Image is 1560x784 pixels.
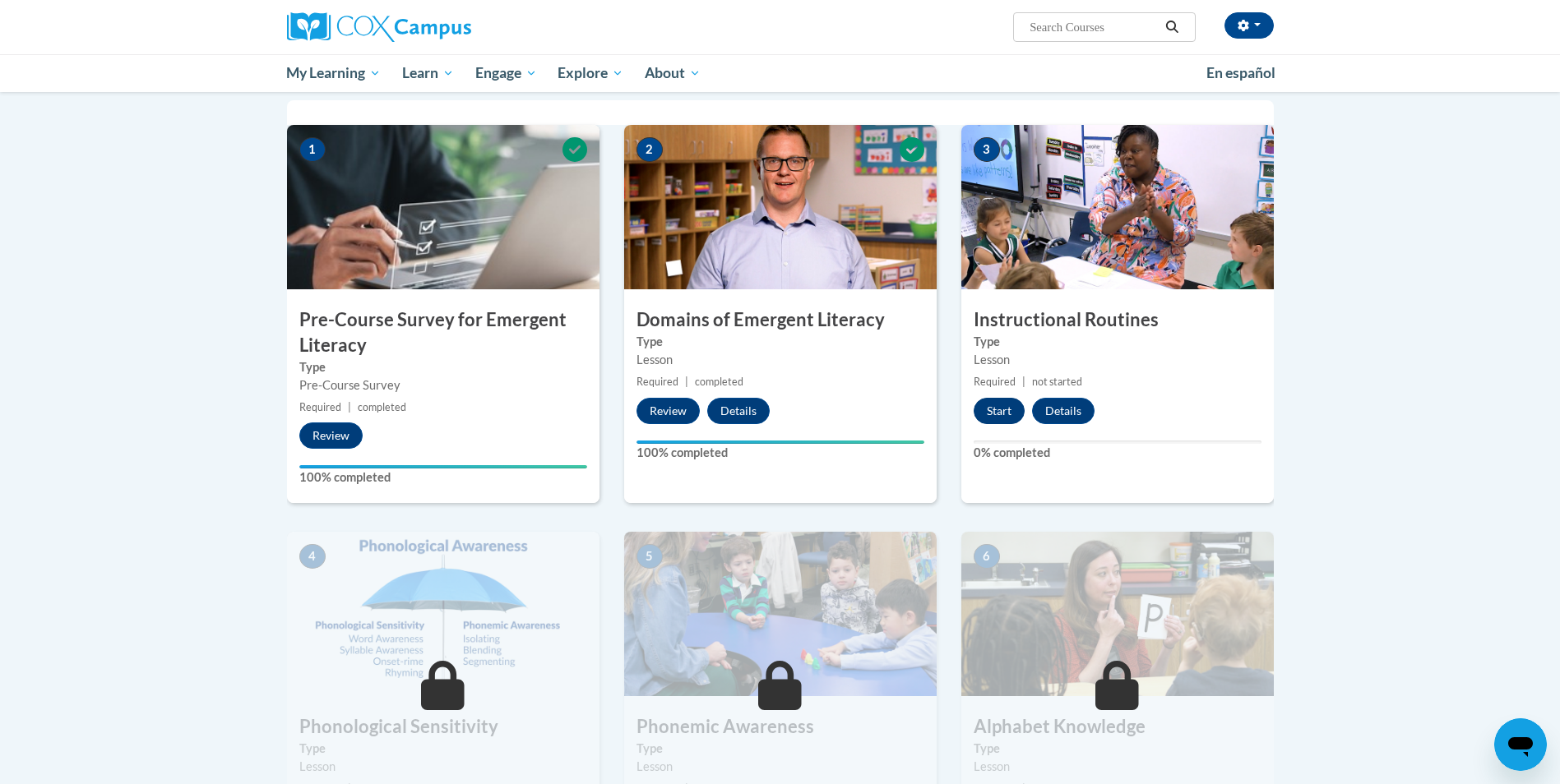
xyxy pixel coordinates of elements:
[1160,17,1184,37] button: Search
[276,54,392,92] a: My Learning
[299,465,587,468] div: Your progress
[465,54,548,92] a: Engage
[1028,17,1160,37] input: Search Courses
[645,63,701,83] span: About
[961,714,1274,740] h3: Alphabet Knowledge
[1224,12,1274,39] button: Account Settings
[636,333,924,351] label: Type
[961,125,1274,289] img: Course Image
[961,307,1274,333] h3: Instructional Routines
[974,398,1025,424] button: Start
[391,54,465,92] a: Learn
[348,401,351,413] span: |
[624,532,937,696] img: Course Image
[636,444,924,462] label: 100% completed
[707,398,770,424] button: Details
[974,333,1261,351] label: Type
[636,758,924,776] div: Lesson
[287,532,599,696] img: Course Image
[636,398,700,424] button: Review
[1022,376,1025,388] span: |
[1032,376,1082,388] span: not started
[1032,398,1095,424] button: Details
[358,401,406,413] span: completed
[961,532,1274,696] img: Course Image
[974,137,1000,162] span: 3
[974,444,1261,462] label: 0% completed
[287,12,599,42] a: Cox Campus
[974,544,1000,569] span: 6
[299,740,587,758] label: Type
[974,758,1261,776] div: Lesson
[299,376,587,394] div: Pre-Course Survey
[974,376,1016,388] span: Required
[299,422,363,449] button: Review
[402,63,454,83] span: Learn
[475,63,537,83] span: Engage
[287,714,599,740] h3: Phonological Sensitivity
[287,307,599,358] h3: Pre-Course Survey for Emergent Literacy
[299,758,587,776] div: Lesson
[624,307,937,333] h3: Domains of Emergent Literacy
[299,137,326,162] span: 1
[299,544,326,569] span: 4
[299,468,587,487] label: 100% completed
[636,351,924,369] div: Lesson
[634,54,711,92] a: About
[299,358,587,376] label: Type
[287,12,471,42] img: Cox Campus
[1494,718,1547,771] iframe: Button to launch messaging window
[624,125,937,289] img: Course Image
[262,54,1298,92] div: Main menu
[636,376,678,388] span: Required
[695,376,743,388] span: completed
[685,376,688,388] span: |
[287,125,599,289] img: Course Image
[636,544,663,569] span: 5
[636,137,663,162] span: 2
[547,54,634,92] a: Explore
[624,714,937,740] h3: Phonemic Awareness
[1196,56,1286,90] a: En español
[1206,64,1275,81] span: En español
[974,740,1261,758] label: Type
[558,63,623,83] span: Explore
[636,440,924,444] div: Your progress
[636,740,924,758] label: Type
[974,351,1261,369] div: Lesson
[299,401,341,413] span: Required
[286,63,381,83] span: My Learning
